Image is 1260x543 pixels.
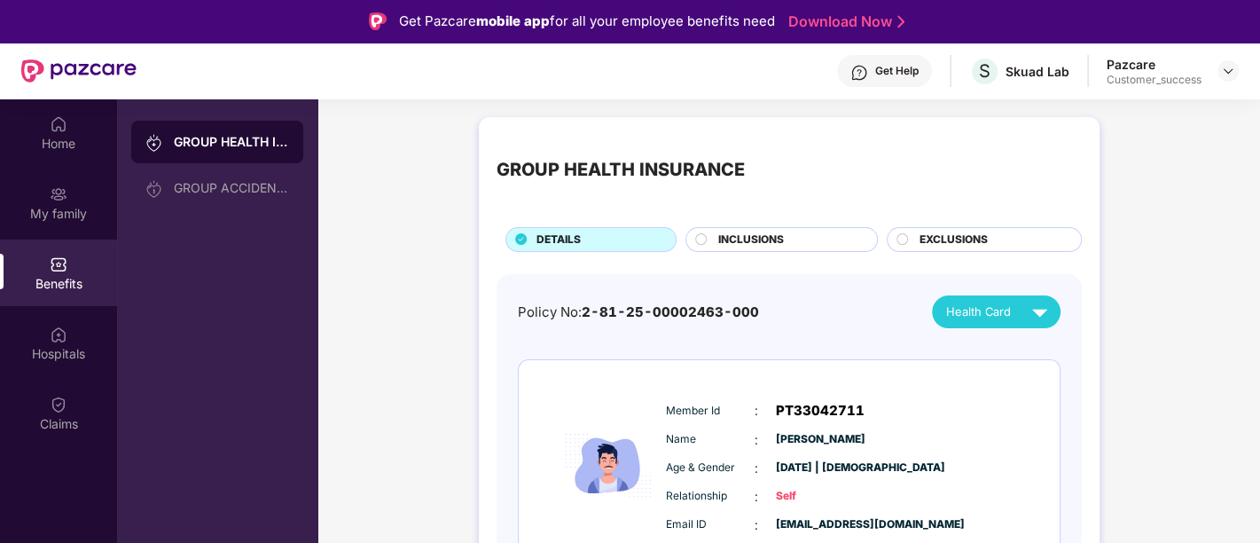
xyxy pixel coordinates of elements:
[174,133,289,151] div: GROUP HEALTH INSURANCE
[850,64,868,82] img: svg+xml;base64,PHN2ZyBpZD0iSGVscC0zMngzMiIgeG1sbnM9Imh0dHA6Ly93d3cudzMub3JnLzIwMDAvc3ZnIiB3aWR0aD...
[50,256,67,273] img: svg+xml;base64,PHN2ZyBpZD0iQmVuZWZpdHMiIHhtbG5zPSJodHRwOi8vd3d3LnczLm9yZy8yMDAwL3N2ZyIgd2lkdGg9Ij...
[776,488,865,505] span: Self
[1107,56,1201,73] div: Pazcare
[979,60,990,82] span: S
[476,12,550,29] strong: mobile app
[369,12,387,30] img: Logo
[755,487,758,507] span: :
[718,232,784,248] span: INCLUSIONS
[920,232,988,248] span: EXCLUSIONS
[399,11,775,32] div: Get Pazcare for all your employee benefits need
[755,515,758,535] span: :
[518,302,759,323] div: Policy No:
[145,180,163,198] img: svg+xml;base64,PHN2ZyB3aWR0aD0iMjAiIGhlaWdodD0iMjAiIHZpZXdCb3g9IjAgMCAyMCAyMCIgZmlsbD0ibm9uZSIgeG...
[145,134,163,152] img: svg+xml;base64,PHN2ZyB3aWR0aD0iMjAiIGhlaWdodD0iMjAiIHZpZXdCb3g9IjAgMCAyMCAyMCIgZmlsbD0ibm9uZSIgeG...
[776,400,865,421] span: PT33042711
[582,303,759,320] span: 2-81-25-00002463-000
[666,460,755,476] span: Age & Gender
[897,12,904,31] img: Stroke
[755,459,758,478] span: :
[666,516,755,533] span: Email ID
[21,59,137,83] img: New Pazcare Logo
[555,390,661,542] img: icon
[788,12,899,31] a: Download Now
[666,488,755,505] span: Relationship
[776,516,865,533] span: [EMAIL_ADDRESS][DOMAIN_NAME]
[1006,63,1069,80] div: Skuad Lab
[755,401,758,421] span: :
[497,156,745,184] div: GROUP HEALTH INSURANCE
[776,460,865,476] span: [DATE] | [DEMOGRAPHIC_DATA]
[776,431,865,448] span: [PERSON_NAME]
[1107,73,1201,87] div: Customer_success
[536,232,581,248] span: DETAILS
[174,181,289,195] div: GROUP ACCIDENTAL INSURANCE
[50,326,67,343] img: svg+xml;base64,PHN2ZyBpZD0iSG9zcGl0YWxzIiB4bWxucz0iaHR0cDovL3d3dy53My5vcmcvMjAwMC9zdmciIHdpZHRoPS...
[50,115,67,133] img: svg+xml;base64,PHN2ZyBpZD0iSG9tZSIgeG1sbnM9Imh0dHA6Ly93d3cudzMub3JnLzIwMDAvc3ZnIiB3aWR0aD0iMjAiIG...
[932,295,1060,328] button: Health Card
[666,431,755,448] span: Name
[1024,296,1055,327] img: svg+xml;base64,PHN2ZyB4bWxucz0iaHR0cDovL3d3dy53My5vcmcvMjAwMC9zdmciIHZpZXdCb3g9IjAgMCAyNCAyNCIgd2...
[755,430,758,450] span: :
[50,185,67,203] img: svg+xml;base64,PHN2ZyB3aWR0aD0iMjAiIGhlaWdodD0iMjAiIHZpZXdCb3g9IjAgMCAyMCAyMCIgZmlsbD0ibm9uZSIgeG...
[50,396,67,413] img: svg+xml;base64,PHN2ZyBpZD0iQ2xhaW0iIHhtbG5zPSJodHRwOi8vd3d3LnczLm9yZy8yMDAwL3N2ZyIgd2lkdGg9IjIwIi...
[875,64,919,78] div: Get Help
[666,403,755,420] span: Member Id
[1221,64,1235,78] img: svg+xml;base64,PHN2ZyBpZD0iRHJvcGRvd24tMzJ4MzIiIHhtbG5zPSJodHRwOi8vd3d3LnczLm9yZy8yMDAwL3N2ZyIgd2...
[946,303,1011,320] span: Health Card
